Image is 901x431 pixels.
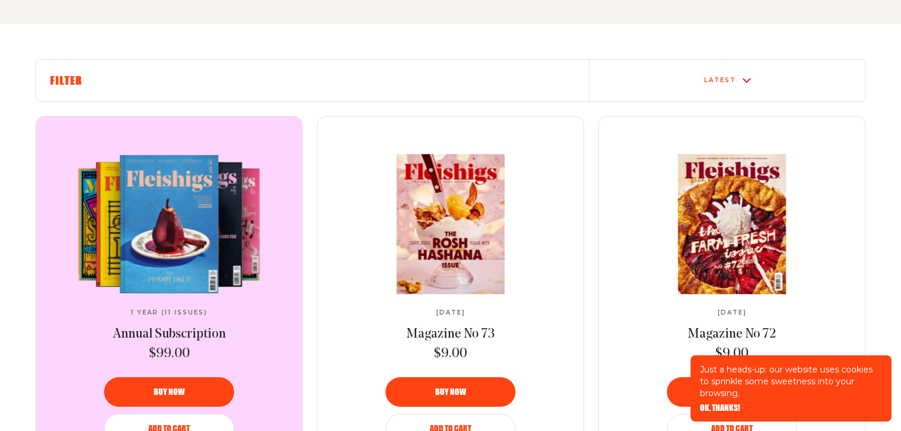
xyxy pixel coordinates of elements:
[718,309,747,316] span: [DATE]
[688,328,776,341] span: Magazine No 72
[113,328,226,341] span: Annual Subscription
[436,309,465,316] span: [DATE]
[700,364,882,399] p: Just a heads-up: our website uses cookies to sprinkle some sweetness into your browsing.
[131,309,208,316] span: 1 Year (11 Issues)
[113,326,226,343] a: Annual Subscription
[435,388,466,396] span: Buy now
[352,154,550,294] img: Magazine No 73
[434,345,467,363] span: $9.00
[700,404,740,412] button: OK, THANKS!
[70,154,268,294] img: Annual Subscription
[352,154,549,294] a: Magazine No 73Magazine No 73
[70,154,268,294] a: Annual SubscriptionAnnual Subscription
[154,388,184,396] span: Buy now
[688,326,776,343] a: Magazine No 72
[104,377,234,407] button: Buy now
[715,345,748,363] span: $9.00
[50,74,575,87] h6: Filter
[385,377,516,407] button: Buy now
[633,154,831,294] img: Magazine No 72
[406,328,495,341] span: Magazine No 73
[149,345,190,363] span: $99.00
[704,77,736,84] div: Latest
[406,326,495,343] a: Magazine No 73
[633,154,831,294] a: Magazine No 72Magazine No 72
[667,377,797,407] button: Buy now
